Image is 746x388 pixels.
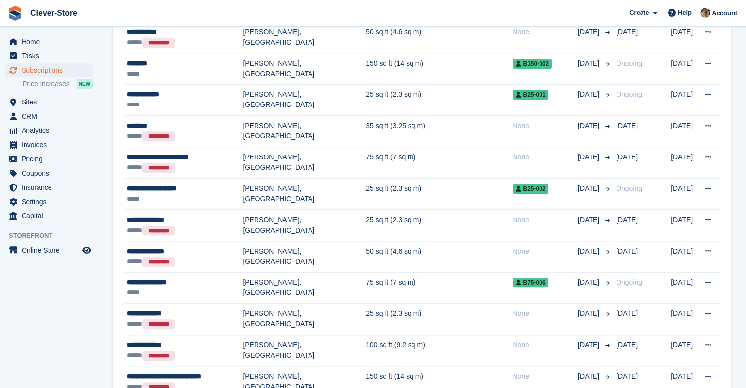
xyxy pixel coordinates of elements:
td: [DATE] [671,209,699,241]
span: Storefront [9,231,98,241]
span: Capital [22,209,80,223]
span: Ongoing [616,90,642,98]
div: None [513,246,578,257]
span: Subscriptions [22,63,80,77]
span: Coupons [22,166,80,180]
td: [PERSON_NAME], [GEOGRAPHIC_DATA] [243,241,366,272]
span: B25-002 [513,184,548,194]
div: NEW [77,79,93,89]
td: [PERSON_NAME], [GEOGRAPHIC_DATA] [243,84,366,116]
span: [DATE] [578,246,601,257]
span: Home [22,35,80,49]
span: [DATE] [616,341,638,349]
td: [DATE] [671,147,699,179]
td: [DATE] [671,241,699,272]
td: 50 sq ft (4.6 sq m) [366,22,513,53]
span: B25-001 [513,90,548,100]
a: Clever-Store [26,5,81,21]
td: [PERSON_NAME], [GEOGRAPHIC_DATA] [243,304,366,335]
td: 100 sq ft (9.2 sq m) [366,335,513,366]
span: [DATE] [578,340,601,350]
span: [DATE] [578,371,601,382]
td: 35 sq ft (3.25 sq m) [366,116,513,147]
a: menu [5,49,93,63]
a: menu [5,95,93,109]
span: Ongoing [616,59,642,67]
span: [DATE] [578,58,601,69]
a: menu [5,195,93,208]
td: 25 sq ft (2.3 sq m) [366,304,513,335]
div: None [513,27,578,37]
td: 25 sq ft (2.3 sq m) [366,84,513,116]
span: [DATE] [616,247,638,255]
td: [DATE] [671,335,699,366]
div: None [513,340,578,350]
td: 150 sq ft (14 sq m) [366,53,513,84]
a: menu [5,166,93,180]
span: [DATE] [578,183,601,194]
a: menu [5,109,93,123]
td: [DATE] [671,53,699,84]
span: [DATE] [578,152,601,162]
span: [DATE] [616,310,638,317]
a: menu [5,124,93,137]
td: [PERSON_NAME], [GEOGRAPHIC_DATA] [243,335,366,366]
span: Ongoing [616,184,642,192]
a: menu [5,138,93,152]
td: 25 sq ft (2.3 sq m) [366,179,513,210]
span: Help [678,8,692,18]
div: None [513,215,578,225]
td: [PERSON_NAME], [GEOGRAPHIC_DATA] [243,116,366,147]
div: None [513,152,578,162]
td: [DATE] [671,22,699,53]
span: [DATE] [578,309,601,319]
td: 50 sq ft (4.6 sq m) [366,241,513,272]
td: [PERSON_NAME], [GEOGRAPHIC_DATA] [243,147,366,179]
span: Account [712,8,737,18]
span: B150-002 [513,59,552,69]
td: 25 sq ft (2.3 sq m) [366,209,513,241]
span: [DATE] [578,89,601,100]
td: [PERSON_NAME], [GEOGRAPHIC_DATA] [243,22,366,53]
span: Online Store [22,243,80,257]
span: Create [629,8,649,18]
span: Analytics [22,124,80,137]
span: Invoices [22,138,80,152]
td: [DATE] [671,116,699,147]
td: [PERSON_NAME], [GEOGRAPHIC_DATA] [243,53,366,84]
span: B75-006 [513,278,548,287]
a: menu [5,209,93,223]
a: menu [5,35,93,49]
a: Preview store [81,244,93,256]
a: menu [5,243,93,257]
span: [DATE] [616,28,638,36]
span: Settings [22,195,80,208]
img: Andy Mackinnon [700,8,710,18]
span: [DATE] [616,372,638,380]
span: [DATE] [578,277,601,287]
span: [DATE] [616,153,638,161]
img: stora-icon-8386f47178a22dfd0bd8f6a31ec36ba5ce8667c1dd55bd0f319d3a0aa187defe.svg [8,6,23,21]
a: menu [5,152,93,166]
a: menu [5,63,93,77]
span: [DATE] [616,216,638,224]
td: [DATE] [671,179,699,210]
span: Price increases [23,79,70,89]
td: [PERSON_NAME], [GEOGRAPHIC_DATA] [243,209,366,241]
span: Ongoing [616,278,642,286]
div: None [513,121,578,131]
span: Tasks [22,49,80,63]
td: [DATE] [671,304,699,335]
td: [PERSON_NAME], [GEOGRAPHIC_DATA] [243,179,366,210]
td: 75 sq ft (7 sq m) [366,147,513,179]
span: Sites [22,95,80,109]
span: CRM [22,109,80,123]
td: 75 sq ft (7 sq m) [366,272,513,304]
td: [PERSON_NAME], [GEOGRAPHIC_DATA] [243,272,366,304]
td: [DATE] [671,84,699,116]
td: [DATE] [671,272,699,304]
span: [DATE] [616,122,638,129]
a: Price increases NEW [23,78,93,89]
span: Insurance [22,181,80,194]
div: None [513,309,578,319]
